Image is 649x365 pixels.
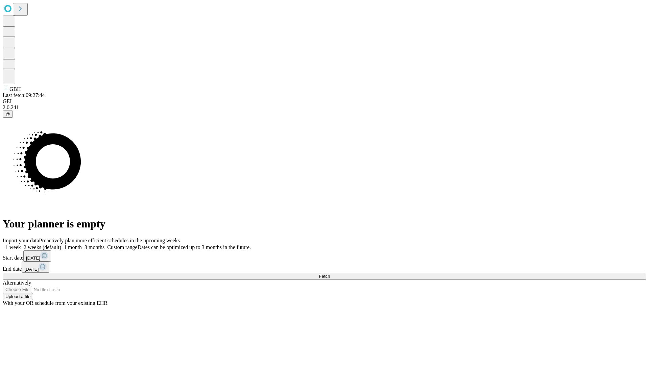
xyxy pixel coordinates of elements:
[26,255,40,261] span: [DATE]
[3,280,31,286] span: Alternatively
[3,250,646,262] div: Start date
[9,86,21,92] span: GBH
[22,262,49,273] button: [DATE]
[24,267,39,272] span: [DATE]
[138,244,251,250] span: Dates can be optimized up to 3 months in the future.
[3,104,646,111] div: 2.0.241
[3,111,13,118] button: @
[319,274,330,279] span: Fetch
[5,244,21,250] span: 1 week
[39,238,181,243] span: Proactively plan more efficient schedules in the upcoming weeks.
[3,262,646,273] div: End date
[3,293,33,300] button: Upload a file
[3,218,646,230] h1: Your planner is empty
[85,244,104,250] span: 3 months
[3,92,45,98] span: Last fetch: 09:27:44
[3,273,646,280] button: Fetch
[64,244,82,250] span: 1 month
[24,244,61,250] span: 2 weeks (default)
[3,238,39,243] span: Import your data
[23,250,51,262] button: [DATE]
[5,112,10,117] span: @
[3,300,107,306] span: With your OR schedule from your existing EHR
[107,244,137,250] span: Custom range
[3,98,646,104] div: GEI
